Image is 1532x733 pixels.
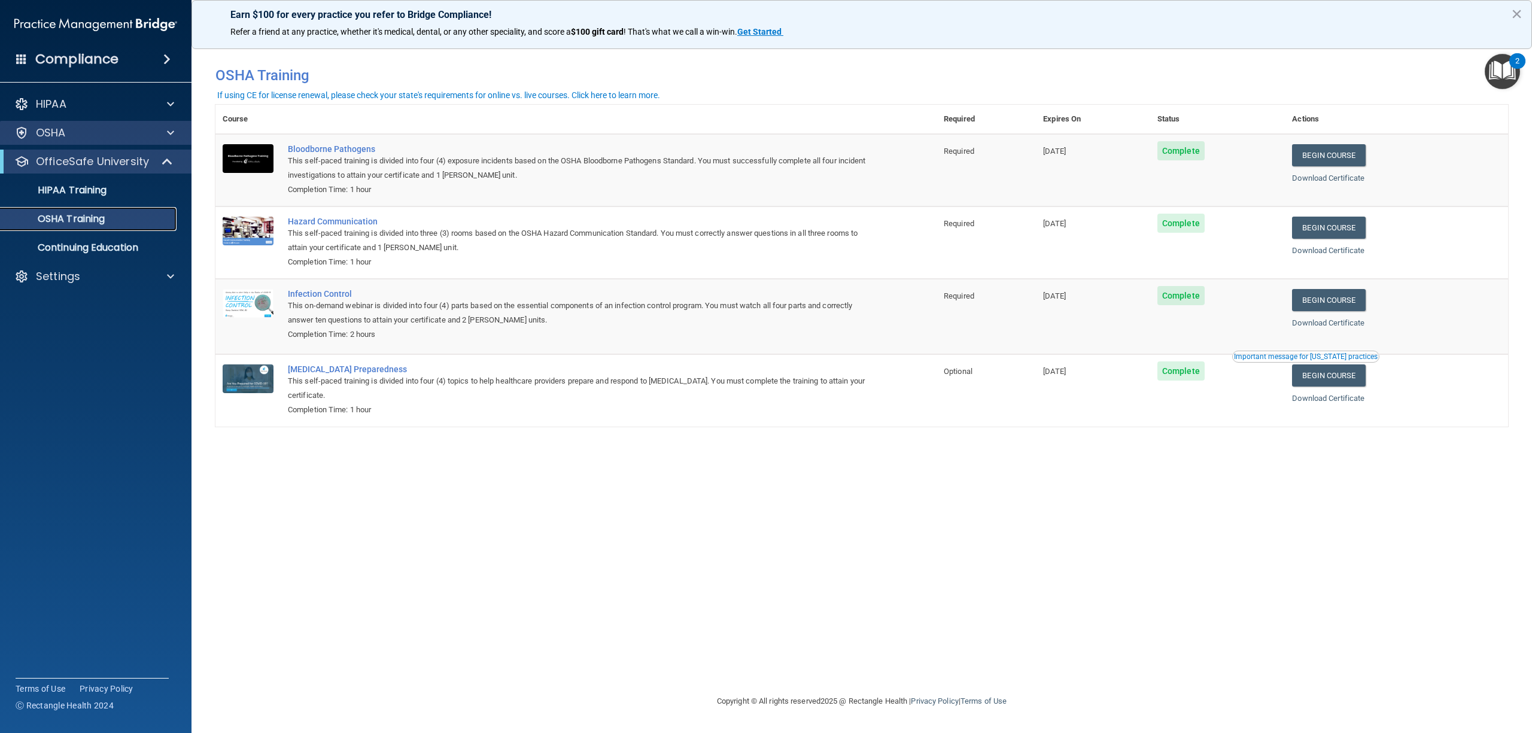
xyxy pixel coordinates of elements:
[960,696,1007,705] a: Terms of Use
[288,364,877,374] a: [MEDICAL_DATA] Preparedness
[230,9,1493,20] p: Earn $100 for every practice you refer to Bridge Compliance!
[80,683,133,695] a: Privacy Policy
[288,144,877,154] a: Bloodborne Pathogens
[1043,219,1066,228] span: [DATE]
[14,97,174,111] a: HIPAA
[8,213,105,225] p: OSHA Training
[288,403,877,417] div: Completion Time: 1 hour
[1150,105,1285,134] th: Status
[36,126,66,140] p: OSHA
[1292,364,1365,387] a: Begin Course
[1157,214,1205,233] span: Complete
[288,327,877,342] div: Completion Time: 2 hours
[911,696,958,705] a: Privacy Policy
[215,67,1508,84] h4: OSHA Training
[36,97,66,111] p: HIPAA
[230,27,571,37] span: Refer a friend at any practice, whether it's medical, dental, or any other speciality, and score a
[288,183,877,197] div: Completion Time: 1 hour
[217,91,660,99] div: If using CE for license renewal, please check your state's requirements for online vs. live cours...
[737,27,782,37] strong: Get Started
[944,219,974,228] span: Required
[1485,54,1520,89] button: Open Resource Center, 2 new notifications
[288,255,877,269] div: Completion Time: 1 hour
[215,105,281,134] th: Course
[1292,246,1364,255] a: Download Certificate
[14,269,174,284] a: Settings
[8,242,171,254] p: Continuing Education
[1036,105,1150,134] th: Expires On
[1285,105,1508,134] th: Actions
[1157,141,1205,160] span: Complete
[1292,217,1365,239] a: Begin Course
[288,226,877,255] div: This self-paced training is divided into three (3) rooms based on the OSHA Hazard Communication S...
[1292,318,1364,327] a: Download Certificate
[16,683,65,695] a: Terms of Use
[288,289,877,299] a: Infection Control
[36,269,80,284] p: Settings
[14,126,174,140] a: OSHA
[1515,61,1519,77] div: 2
[288,217,877,226] a: Hazard Communication
[1157,361,1205,381] span: Complete
[16,699,114,711] span: Ⓒ Rectangle Health 2024
[1292,289,1365,311] a: Begin Course
[944,367,972,376] span: Optional
[1234,353,1378,360] div: Important message for [US_STATE] practices
[1232,351,1379,363] button: Read this if you are a dental practitioner in the state of CA
[288,154,877,183] div: This self-paced training is divided into four (4) exposure incidents based on the OSHA Bloodborne...
[944,147,974,156] span: Required
[737,27,783,37] a: Get Started
[1043,291,1066,300] span: [DATE]
[14,13,177,37] img: PMB logo
[1511,4,1522,23] button: Close
[643,682,1080,720] div: Copyright © All rights reserved 2025 @ Rectangle Health | |
[14,154,174,169] a: OfficeSafe University
[35,51,118,68] h4: Compliance
[1292,174,1364,183] a: Download Certificate
[36,154,149,169] p: OfficeSafe University
[288,299,877,327] div: This on-demand webinar is divided into four (4) parts based on the essential components of an inf...
[1043,367,1066,376] span: [DATE]
[215,89,662,101] button: If using CE for license renewal, please check your state's requirements for online vs. live cours...
[1292,144,1365,166] a: Begin Course
[8,184,107,196] p: HIPAA Training
[624,27,737,37] span: ! That's what we call a win-win.
[288,374,877,403] div: This self-paced training is divided into four (4) topics to help healthcare providers prepare and...
[937,105,1036,134] th: Required
[1157,286,1205,305] span: Complete
[1292,394,1364,403] a: Download Certificate
[944,291,974,300] span: Required
[571,27,624,37] strong: $100 gift card
[1043,147,1066,156] span: [DATE]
